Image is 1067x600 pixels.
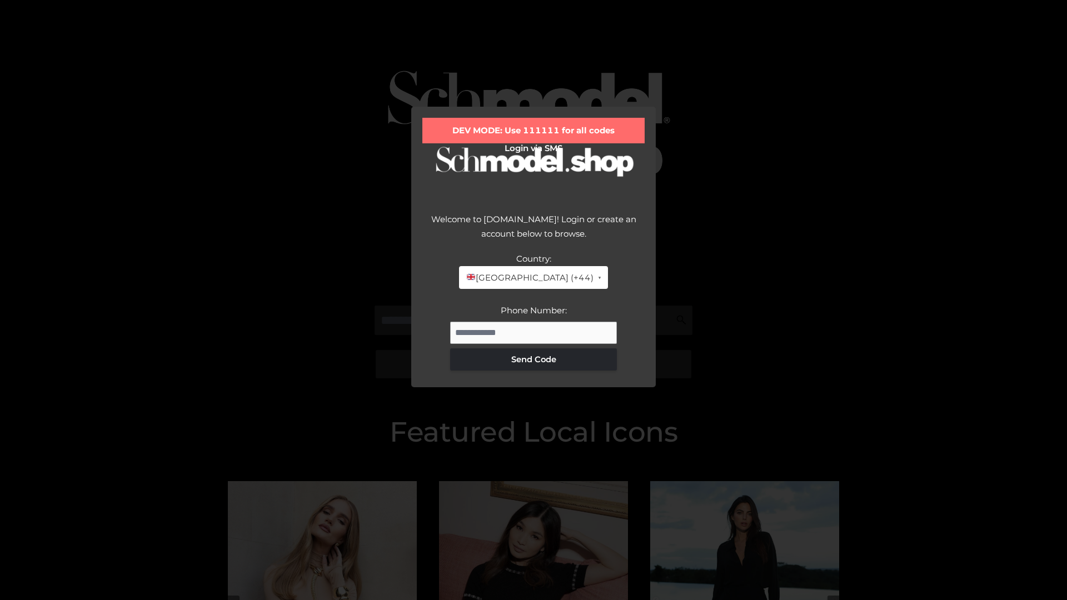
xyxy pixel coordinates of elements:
[501,305,567,316] label: Phone Number:
[450,348,617,371] button: Send Code
[466,271,593,285] span: [GEOGRAPHIC_DATA] (+44)
[467,273,475,281] img: 🇬🇧
[422,143,645,153] h2: Login via SMS
[516,253,551,264] label: Country:
[422,118,645,143] div: DEV MODE: Use 111111 for all codes
[422,212,645,252] div: Welcome to [DOMAIN_NAME]! Login or create an account below to browse.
